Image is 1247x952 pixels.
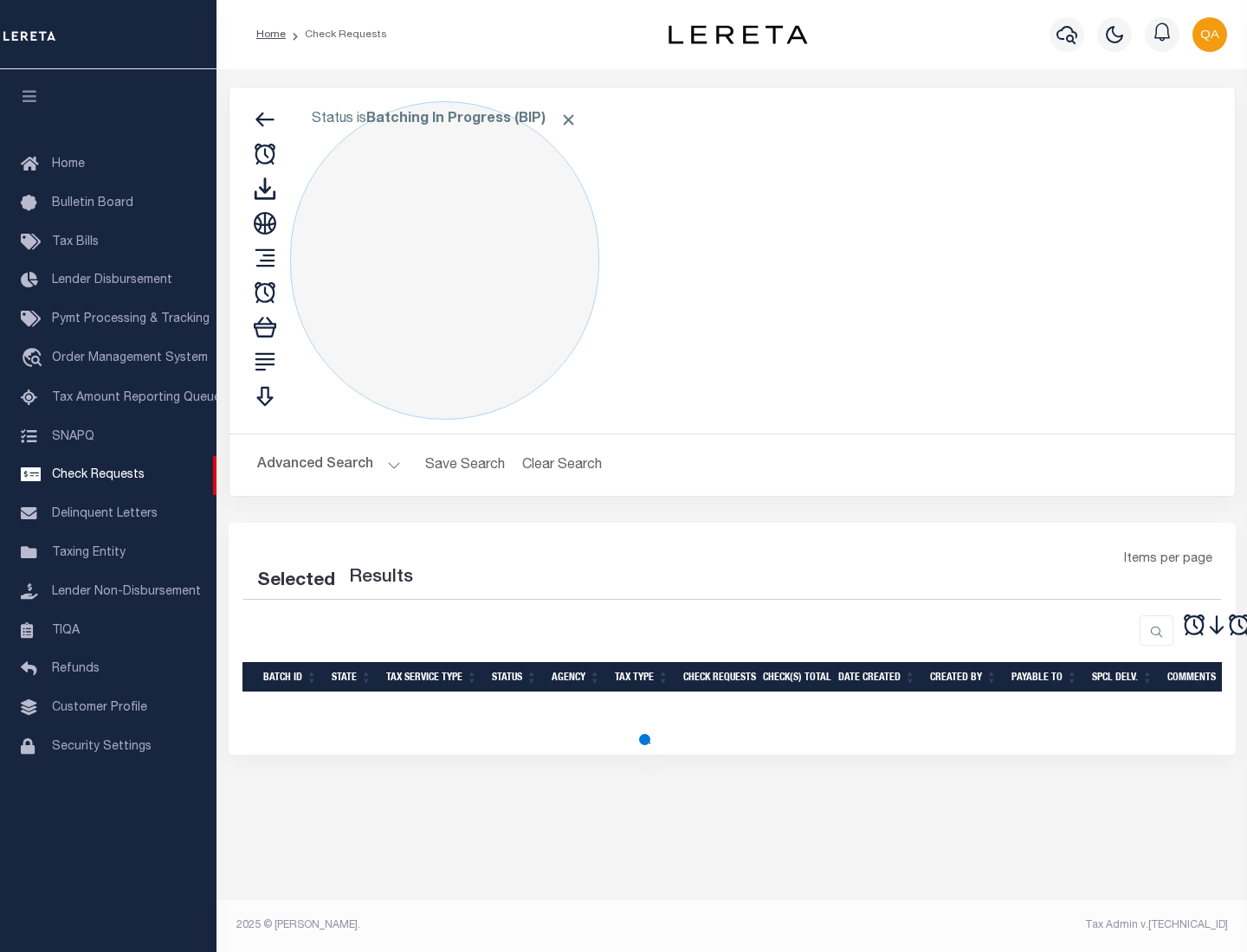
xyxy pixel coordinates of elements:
[21,348,48,370] i: travel_explore
[515,448,610,482] button: Clear Search
[256,29,286,40] a: Home
[52,586,201,598] span: Lender Non-Disbursement
[52,158,85,170] span: Home
[52,352,208,364] span: Order Management System
[325,662,379,692] th: State
[485,662,545,692] th: Status
[745,917,1228,933] div: Tax Admin v.[TECHNICAL_ID]
[52,508,158,520] span: Delinquent Letters
[52,702,147,714] span: Customer Profile
[1124,550,1212,569] span: Items per page
[379,662,485,692] th: Tax Service Type
[52,274,172,286] span: Lender Disbursement
[676,662,756,692] th: Check Requests
[52,469,145,481] span: Check Requests
[52,197,133,209] span: Bulletin Board
[52,313,210,325] span: Pymt Processing & Tracking
[52,236,99,248] span: Tax Bills
[286,27,387,42] li: Check Requests
[52,547,126,559] span: Taxing Entity
[608,662,676,692] th: Tax Type
[52,624,80,636] span: TIQA
[1160,662,1238,692] th: Comments
[756,662,831,692] th: Check(s) Total
[257,568,335,595] div: Selected
[1085,662,1160,692] th: Spcl Delv.
[1192,17,1227,52] img: svg+xml;base64,PHN2ZyB4bWxucz0iaHR0cDovL3d3dy53My5vcmcvMjAwMC9zdmciIHBvaW50ZXItZXZlbnRzPSJub25lIi...
[52,430,94,442] span: SNAPQ
[290,101,599,420] div: Click to Edit
[52,663,100,675] span: Refunds
[415,448,515,482] button: Save Search
[559,111,578,129] span: Click to Remove
[52,741,152,753] span: Security Settings
[223,917,733,933] div: 2025 © [PERSON_NAME].
[545,662,608,692] th: Agency
[256,662,325,692] th: Batch Id
[669,25,807,44] img: logo-dark.svg
[349,564,413,592] label: Results
[831,662,923,692] th: Date Created
[1005,662,1085,692] th: Payable To
[366,113,578,126] b: Batching In Progress (BIP)
[257,448,401,482] button: Advanced Search
[923,662,1005,692] th: Created By
[52,392,221,404] span: Tax Amount Reporting Queue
